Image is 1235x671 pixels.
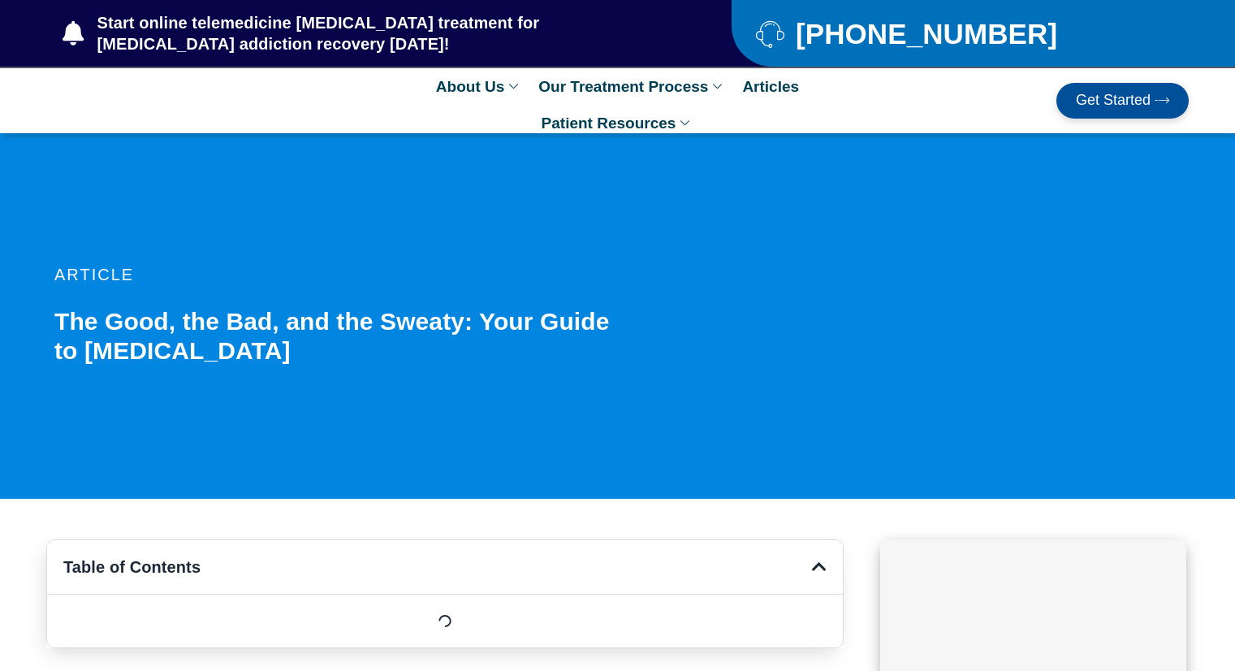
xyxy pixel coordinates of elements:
[756,19,1148,48] a: [PHONE_NUMBER]
[1076,93,1151,109] span: Get Started
[1056,83,1189,119] a: Get Started
[734,68,807,105] a: Articles
[63,556,812,578] h4: Table of Contents
[428,68,530,105] a: About Us
[812,559,827,575] div: Close table of contents
[93,12,667,54] span: Start online telemedicine [MEDICAL_DATA] treatment for [MEDICAL_DATA] addiction recovery [DATE]!
[54,266,626,283] p: article
[530,68,734,105] a: Our Treatment Process
[54,307,626,366] h1: The Good, the Bad, and the Sweaty: Your Guide to [MEDICAL_DATA]
[792,24,1057,44] span: [PHONE_NUMBER]
[63,12,667,54] a: Start online telemedicine [MEDICAL_DATA] treatment for [MEDICAL_DATA] addiction recovery [DATE]!
[533,105,702,141] a: Patient Resources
